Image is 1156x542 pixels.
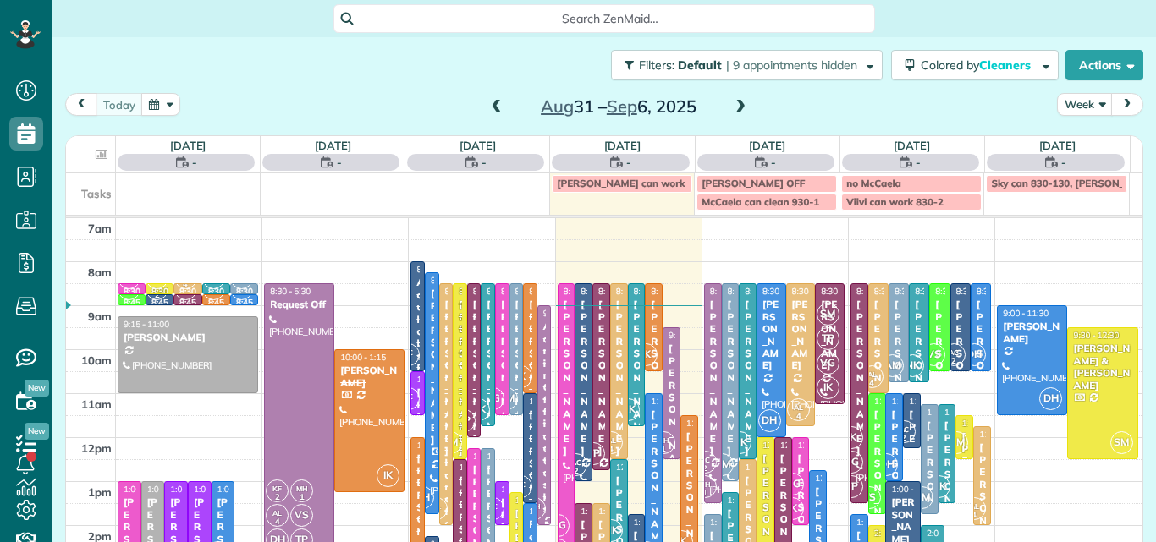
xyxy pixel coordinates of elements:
[915,286,961,297] span: 8:30 - 10:45
[856,286,897,297] span: 8:30 - 1:30
[473,286,519,297] span: 8:30 - 12:00
[124,319,169,330] span: 9:15 - 11:00
[794,402,803,412] span: AL
[846,177,900,189] span: no McCaela
[416,264,462,275] span: 8:00 - 10:30
[944,407,990,418] span: 11:15 - 1:30
[217,484,258,495] span: 1:00 - 3:00
[817,376,839,399] span: IK
[840,426,863,449] span: IK
[192,154,197,171] span: -
[650,298,658,457] div: [PERSON_NAME]
[88,266,112,279] span: 8am
[780,440,826,451] span: 12:00 - 3:15
[840,451,863,474] span: VG
[1039,387,1062,410] span: DH
[170,484,211,495] span: 1:00 - 4:00
[123,331,253,343] div: [PERSON_NAME]
[791,298,811,371] div: [PERSON_NAME]
[529,506,570,517] span: 1:30 - 5:30
[601,441,622,457] small: 4
[700,455,710,464] span: AC
[710,286,751,297] span: 8:30 - 1:30
[1065,50,1143,80] button: Actions
[194,484,234,495] span: 1:00 - 4:00
[616,286,662,297] span: 8:30 - 12:30
[874,396,920,407] span: 11:00 - 1:45
[762,298,781,371] div: [PERSON_NAME]
[25,423,49,440] span: New
[820,298,839,371] div: [PERSON_NAME]
[874,286,920,297] span: 8:30 - 11:00
[762,440,808,451] span: 12:00 - 4:00
[528,298,532,457] div: [PERSON_NAME]
[911,486,933,509] span: AM
[600,519,623,542] span: NK
[88,485,112,499] span: 1pm
[1002,320,1062,345] div: [PERSON_NAME]
[598,286,644,297] span: 8:30 - 12:45
[970,501,979,511] span: AL
[472,298,476,457] div: [PERSON_NAME]
[651,286,696,297] span: 8:30 - 10:30
[927,528,967,539] span: 2:00 - 5:15
[488,501,498,511] span: LC
[611,50,883,80] button: Filters: Default | 9 appointments hidden
[529,396,575,407] span: 11:00 - 1:30
[921,57,1037,73] span: Colored by
[891,484,932,495] span: 1:00 - 5:00
[798,440,844,451] span: 12:00 - 2:00
[460,139,496,152] a: [DATE]
[473,451,519,462] span: 12:15 - 4:15
[901,354,924,377] span: NK
[840,475,863,498] span: TP
[909,396,960,407] span: 11:00 - 12:15
[792,286,838,297] span: 8:30 - 11:45
[270,286,311,297] span: 8:30 - 5:30
[928,475,950,498] span: NK
[515,298,519,457] div: [PERSON_NAME]
[771,154,776,171] span: -
[856,298,863,457] div: [PERSON_NAME]
[430,287,434,446] div: [PERSON_NAME]
[337,154,342,171] span: -
[781,473,804,495] span: VG
[867,370,877,379] span: AL
[81,441,112,455] span: 12pm
[817,327,839,350] span: TP
[267,490,288,506] small: 2
[581,286,621,297] span: 8:30 - 1:00
[963,343,986,366] span: DH
[617,398,640,421] span: NK
[296,484,308,493] span: MH
[977,286,1022,297] span: 8:30 - 10:30
[315,139,351,152] a: [DATE]
[817,303,839,326] span: SM
[669,330,714,341] span: 9:30 - 12:30
[501,286,547,297] span: 8:30 - 11:30
[291,490,312,506] small: 1
[542,320,547,515] div: Admin Office tasks
[894,139,930,152] a: [DATE]
[459,462,504,473] span: 12:30 - 4:00
[1039,139,1076,152] a: [DATE]
[146,287,168,304] small: 2
[501,484,542,495] span: 1:00 - 2:00
[607,96,637,117] span: Sep
[762,286,808,297] span: 8:30 - 12:00
[699,479,711,489] span: MH
[1110,431,1133,454] span: SM
[858,486,881,509] span: VS
[515,286,561,297] span: 8:30 - 11:30
[1003,308,1049,319] span: 9:00 - 11:30
[563,298,570,457] div: [PERSON_NAME]
[861,375,883,391] small: 4
[709,298,717,457] div: [PERSON_NAME]
[175,276,196,293] small: 4
[821,286,867,297] span: 8:30 - 11:15
[616,462,662,473] span: 12:30 - 2:30
[500,298,504,457] div: [PERSON_NAME]
[728,286,768,297] span: 8:30 - 1:00
[582,442,605,465] span: TP
[487,451,532,462] span: 12:15 - 4:00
